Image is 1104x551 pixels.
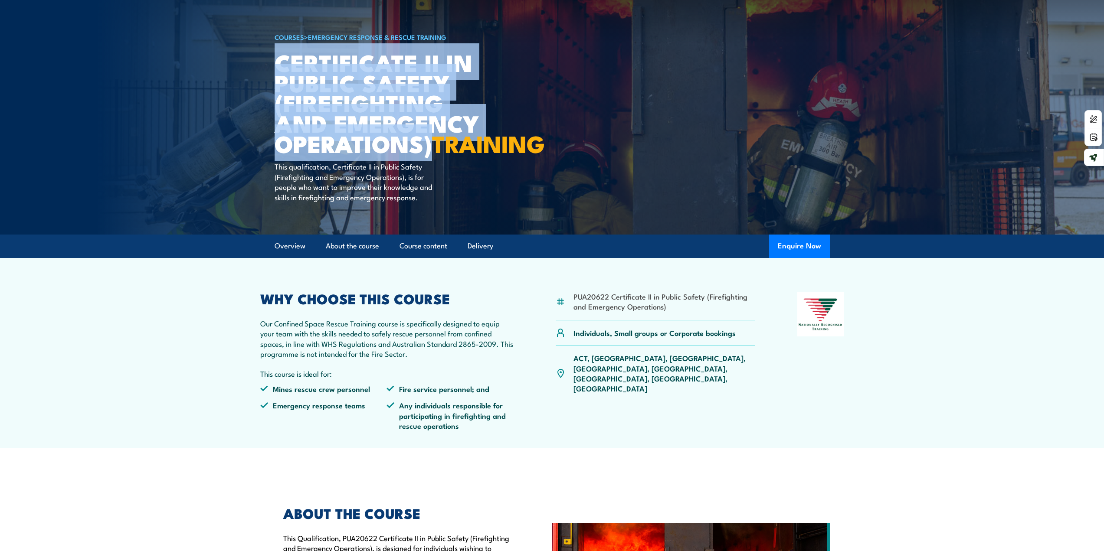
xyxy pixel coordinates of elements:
[573,353,755,394] p: ACT, [GEOGRAPHIC_DATA], [GEOGRAPHIC_DATA], [GEOGRAPHIC_DATA], [GEOGRAPHIC_DATA], [GEOGRAPHIC_DATA...
[260,400,387,430] li: Emergency response teams
[573,328,736,338] p: Individuals, Small groups or Corporate bookings
[283,507,512,519] h2: ABOUT THE COURSE
[260,292,514,304] h2: WHY CHOOSE THIS COURSE
[769,235,830,258] button: Enquire Now
[260,318,514,359] p: Our Confined Space Rescue Training course is specifically designed to equip your team with the sk...
[260,368,514,378] p: This course is ideal for:
[468,235,493,258] a: Delivery
[308,32,446,42] a: Emergency Response & Rescue Training
[400,235,447,258] a: Course content
[432,125,545,161] strong: TRAINING
[573,291,755,312] li: PUA20622 Certificate II in Public Safety (Firefighting and Emergency Operations)
[275,32,304,42] a: COURSES
[275,32,489,42] h6: >
[326,235,379,258] a: About the course
[387,384,513,394] li: Fire service personnel; and
[387,400,513,430] li: Any individuals responsible for participating in firefighting and rescue operations
[275,235,305,258] a: Overview
[275,52,489,153] h1: Certificate II in Public Safety (Firefighting and Emergency Operations)
[260,384,387,394] li: Mines rescue crew personnel
[275,161,433,202] p: This qualification, Certificate II in Public Safety (Firefighting and Emergency Operations), is f...
[797,292,844,336] img: Nationally Recognised Training logo.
